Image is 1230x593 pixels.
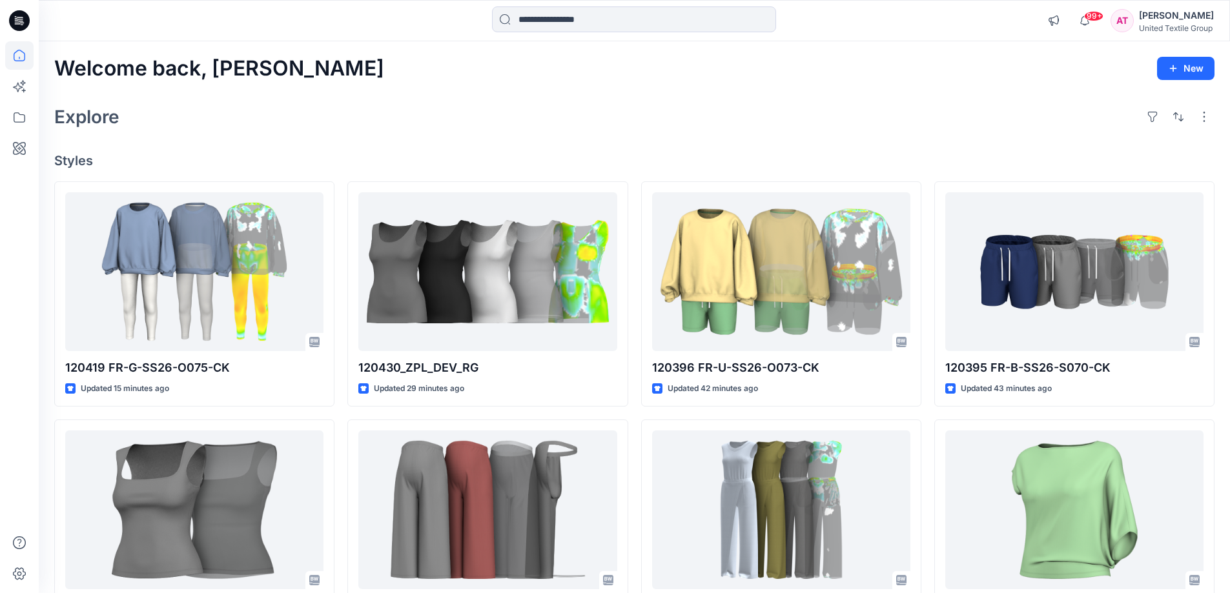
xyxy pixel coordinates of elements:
div: [PERSON_NAME] [1139,8,1214,23]
p: Updated 43 minutes ago [961,382,1052,396]
a: 120419 FR-G-SS26-O075-CK [65,192,323,352]
p: Updated 42 minutes ago [668,382,758,396]
div: AT [1111,9,1134,32]
p: 120430_ZPL_DEV_RG [358,359,617,377]
a: 120306-ZPL-DEV-MB-JB [65,430,323,590]
a: 120430_ZPL_DEV_RG [358,192,617,352]
span: 99+ [1084,11,1103,21]
h4: Styles [54,153,1215,168]
a: Jumpsuit-test-JB [652,430,910,590]
p: 120419 FR-G-SS26-O075-CK [65,359,323,377]
a: 120395 FR-B-SS26-S070-CK [945,192,1204,352]
a: 120299_ZPL_DEV_AT [358,430,617,590]
h2: Welcome back, [PERSON_NAME] [54,57,384,81]
button: New [1157,57,1215,80]
a: asymmetricalblouse_AT [945,430,1204,590]
p: 120395 FR-B-SS26-S070-CK [945,359,1204,377]
a: 120396 FR-U-SS26-O073-CK [652,192,910,352]
h2: Explore [54,106,119,127]
p: 120396 FR-U-SS26-O073-CK [652,359,910,377]
div: United Textile Group [1139,23,1214,33]
p: Updated 29 minutes ago [374,382,464,396]
p: Updated 15 minutes ago [81,382,169,396]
